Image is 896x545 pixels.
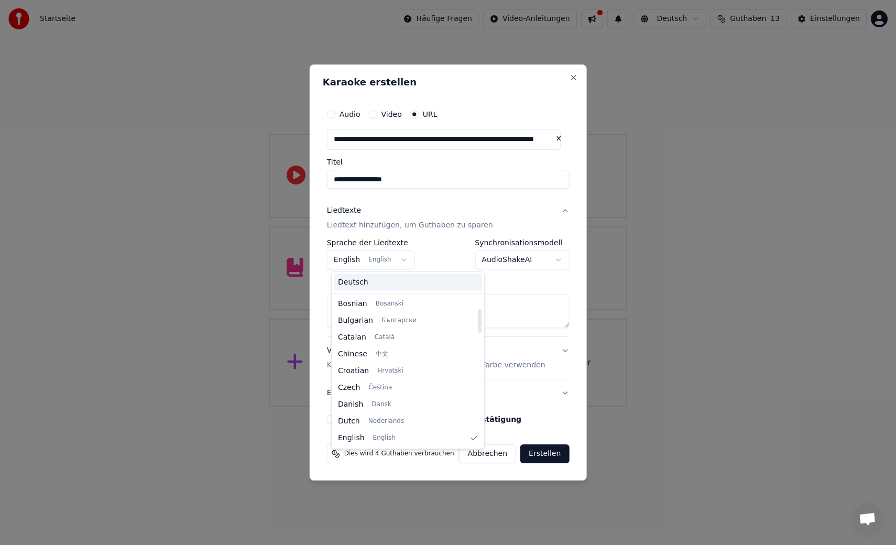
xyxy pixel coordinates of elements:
span: Chinese [338,349,367,359]
span: Dansk [371,400,391,409]
span: Deutsch [338,277,368,288]
span: Czech [338,383,360,393]
span: Català [375,333,395,342]
span: Croatian [338,366,369,376]
span: 中文 [376,350,388,358]
span: Български [381,317,417,325]
span: English [338,433,365,443]
span: Bosanski [376,300,403,308]
span: Danish [338,399,363,410]
span: Čeština [368,384,392,392]
span: Catalan [338,332,366,343]
span: Bulgarian [338,315,373,326]
span: English [373,434,396,442]
span: Hrvatski [377,367,403,375]
span: Dutch [338,416,360,427]
span: Nederlands [368,417,404,426]
span: Bosnian [338,299,367,309]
